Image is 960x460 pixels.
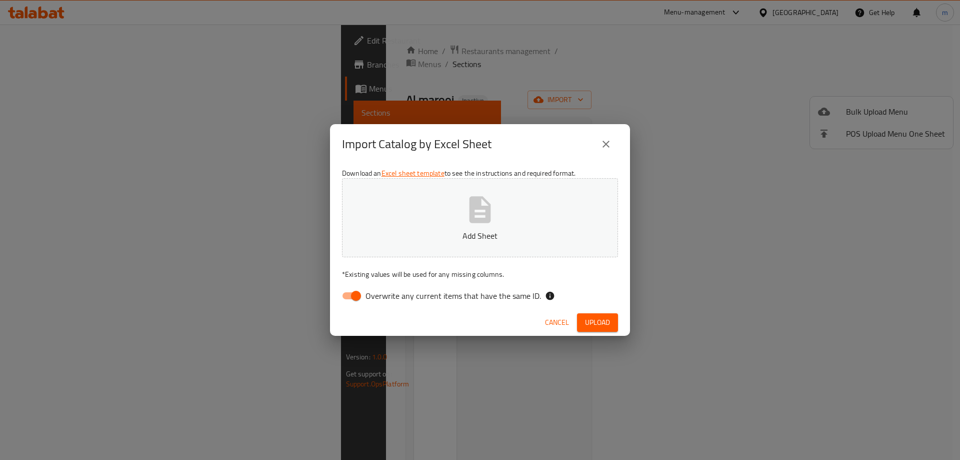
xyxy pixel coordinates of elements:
button: Add Sheet [342,178,618,257]
span: Cancel [545,316,569,329]
svg: If the overwrite option isn't selected, then the items that match an existing ID will be ignored ... [545,291,555,301]
div: Download an to see the instructions and required format. [330,164,630,309]
button: Upload [577,313,618,332]
p: Existing values will be used for any missing columns. [342,269,618,279]
button: close [594,132,618,156]
h2: Import Catalog by Excel Sheet [342,136,491,152]
span: Upload [585,316,610,329]
a: Excel sheet template [381,167,444,180]
span: Overwrite any current items that have the same ID. [365,290,541,302]
button: Cancel [541,313,573,332]
p: Add Sheet [357,230,602,242]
